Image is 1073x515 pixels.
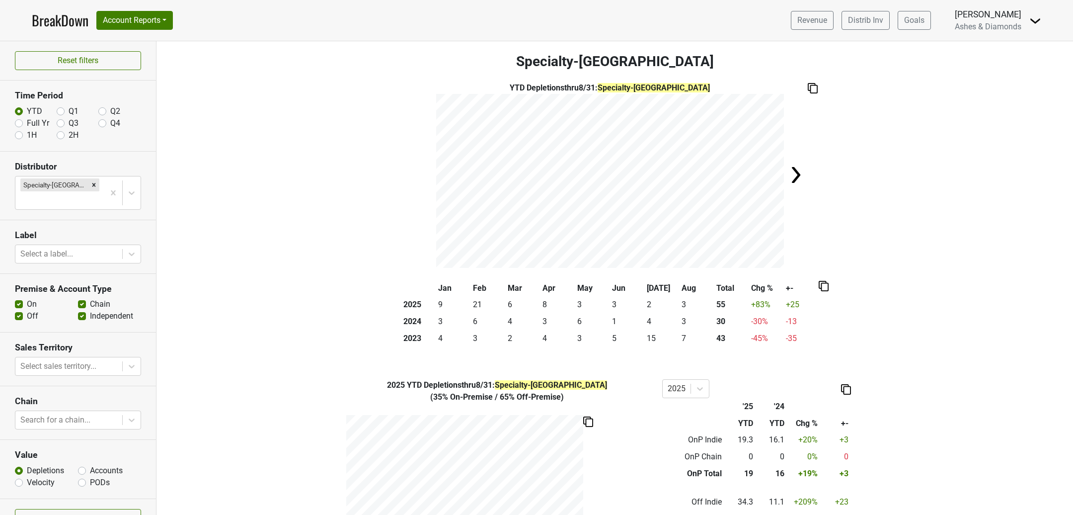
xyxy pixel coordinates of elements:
td: 4 [436,330,471,347]
td: -13 [784,313,819,330]
td: 0 [820,448,851,465]
td: 9 [436,297,471,314]
th: 2024 [401,313,436,330]
span: Ashes & Diamonds [955,22,1021,31]
label: Q3 [69,117,78,129]
label: Depletions [27,465,64,477]
td: 2 [645,297,680,314]
span: 2025 [387,380,407,390]
img: Copy to clipboard [819,281,829,291]
h3: Value [15,450,141,460]
label: YTD [27,105,42,117]
th: 30 [714,313,749,330]
th: YTD [756,415,787,432]
td: 3 [680,313,714,330]
label: Full Yr [27,117,49,129]
th: Aug [680,280,714,297]
td: 16.1 [756,432,787,449]
h3: Sales Territory [15,343,141,353]
td: 19 [724,465,756,482]
div: Remove Specialty-GA [88,178,99,191]
td: 3 [436,313,471,330]
h3: Specialty-[GEOGRAPHIC_DATA] [156,53,1073,70]
label: Off [27,310,38,322]
td: 34.3 [724,494,756,511]
h3: Label [15,230,141,241]
div: [PERSON_NAME] [955,8,1021,21]
td: -30 % [749,313,784,330]
th: 2025 [401,297,436,314]
td: 16 [756,465,787,482]
td: 3 [540,313,575,330]
label: On [27,298,37,310]
div: YTD Depletions thru 8/31 : [436,82,784,94]
td: +19 % [787,465,820,482]
th: Chg % [749,280,784,297]
th: [DATE] [645,280,680,297]
td: 3 [575,297,610,314]
td: -45 % [749,330,784,347]
td: +209 % [787,494,820,511]
td: 11.1 [756,494,787,511]
button: Reset filters [15,51,141,70]
th: Apr [540,280,575,297]
label: PODs [90,477,110,489]
h3: Premise & Account Type [15,284,141,294]
a: BreakDown [32,10,88,31]
h3: Time Period [15,90,141,101]
td: -35 [784,330,819,347]
td: 6 [575,313,610,330]
div: ( 35% On-Premise / 65% Off-Premise ) [339,391,655,403]
h3: Chain [15,396,141,407]
th: Jan [436,280,471,297]
label: 1H [27,129,37,141]
td: OnP Total [662,465,725,482]
td: +25 [784,297,819,314]
label: 2H [69,129,78,141]
td: Off Indie [662,494,725,511]
td: 5 [610,330,645,347]
td: 4 [506,313,540,330]
td: 21 [471,297,506,314]
th: YTD [724,415,756,432]
img: Copy to clipboard [808,83,818,93]
label: Chain [90,298,110,310]
div: YTD Depletions thru 8/31 : [339,379,655,391]
td: 3 [575,330,610,347]
th: '25 [724,398,756,415]
label: Independent [90,310,133,322]
td: 19.3 [724,432,756,449]
th: Total [714,280,749,297]
label: Velocity [27,477,55,489]
th: Jun [610,280,645,297]
th: Mar [506,280,540,297]
td: 3 [680,297,714,314]
td: 4 [645,313,680,330]
th: 55 [714,297,749,314]
td: 1 [610,313,645,330]
label: Q1 [69,105,78,117]
td: 8 [540,297,575,314]
span: Specialty-[GEOGRAPHIC_DATA] [598,83,710,92]
td: 15 [645,330,680,347]
a: Distrib Inv [842,11,890,30]
th: Chg % [787,415,820,432]
img: Copy to clipboard [583,417,593,427]
th: 2023 [401,330,436,347]
td: +3 [820,432,851,449]
label: Q2 [110,105,120,117]
td: 7 [680,330,714,347]
td: 6 [471,313,506,330]
a: Goals [898,11,931,30]
span: Specialty-[GEOGRAPHIC_DATA] [495,380,607,390]
th: +- [784,280,819,297]
th: May [575,280,610,297]
td: +83 % [749,297,784,314]
td: +23 [820,494,851,511]
label: Q4 [110,117,120,129]
td: 2 [506,330,540,347]
th: Feb [471,280,506,297]
td: 0 % [787,448,820,465]
td: OnP Chain [662,448,725,465]
td: 4 [540,330,575,347]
